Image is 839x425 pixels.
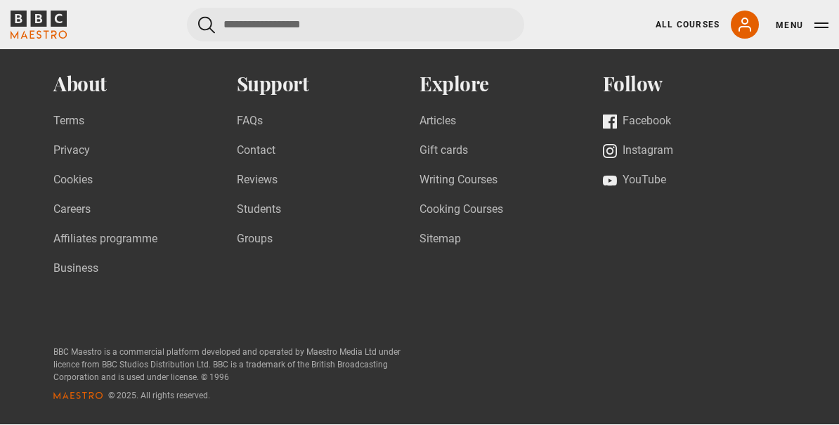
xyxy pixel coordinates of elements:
[108,390,210,403] span: © 2025. All rights reserved.
[419,73,603,96] h2: Explore
[53,113,84,132] a: Terms
[603,143,673,162] a: Instagram
[603,73,786,96] h2: Follow
[53,231,157,250] a: Affiliates programme
[237,113,263,132] a: FAQs
[237,172,278,191] a: Reviews
[603,113,671,132] a: Facebook
[419,172,497,191] a: Writing Courses
[776,18,828,32] button: Toggle navigation
[237,202,281,221] a: Students
[53,143,90,162] a: Privacy
[53,261,98,280] a: Business
[603,172,666,191] a: YouTube
[53,346,405,384] p: BBC Maestro is a commercial platform developed and operated by Maestro Media Ltd under licence fr...
[187,8,524,41] input: Search
[198,16,215,34] button: Submit the search query
[419,231,461,250] a: Sitemap
[656,18,720,31] a: All Courses
[11,11,67,39] svg: BBC Maestro
[53,73,237,96] h2: About
[53,73,786,313] nav: Footer
[419,113,456,132] a: Articles
[419,143,468,162] a: Gift cards
[419,202,503,221] a: Cooking Courses
[53,172,93,191] a: Cookies
[237,73,420,96] h2: Support
[53,202,91,221] a: Careers
[53,391,103,401] svg: Maestro logo
[237,231,273,250] a: Groups
[237,143,275,162] a: Contact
